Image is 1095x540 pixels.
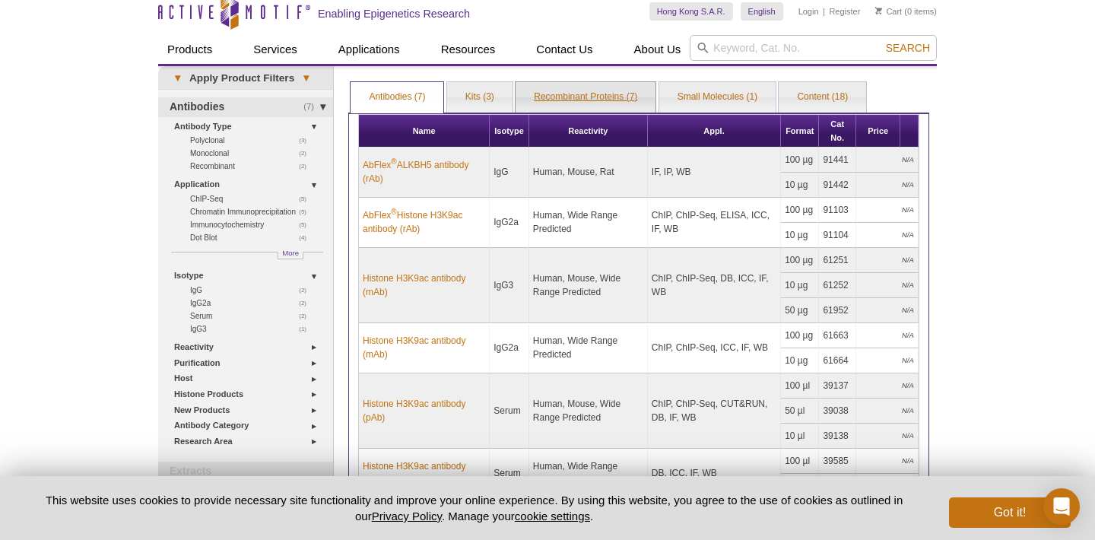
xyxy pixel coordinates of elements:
td: 39586 [819,474,856,499]
span: (2) [299,297,315,310]
a: (2)IgG2a [190,297,315,310]
th: Cat No. [819,115,856,148]
a: (5)Immunocytochemistry [190,218,315,231]
p: This website uses cookies to provide necessary site functionality and improve your online experie... [24,492,924,524]
button: cookie settings [515,510,590,523]
a: (1)IgG3 [190,322,315,335]
sup: ® [391,208,396,216]
sup: ® [391,157,396,166]
a: Reactivity [174,339,324,355]
a: Research Area [174,434,324,449]
td: 39137 [819,373,856,399]
div: Open Intercom Messenger [1043,488,1080,525]
a: Hong Kong S.A.R. [649,2,733,21]
a: AbFlex®Histone H3K9ac antibody (rAb) [363,208,485,236]
a: Antibody Category [174,418,324,434]
span: (7) [303,97,322,117]
a: Histone H3K9ac antibody (mAb) [363,334,485,361]
td: 91442 [819,173,856,198]
td: Human, Wide Range Predicted [529,449,648,499]
a: ▾Apply Product Filters▾ [158,66,333,91]
a: Content (18) [779,82,866,113]
td: N/A [856,449,919,474]
a: Recombinant Proteins (7) [516,82,655,113]
span: ▾ [294,71,318,85]
th: Appl. [648,115,781,148]
span: ▾ [166,71,189,85]
td: IgG3 [490,248,529,323]
span: (3) [299,134,315,147]
span: (1) [299,322,315,335]
td: 10 µg [781,273,819,298]
td: Human, Mouse, Wide Range Predicted [529,248,648,323]
td: 100 µg [781,248,819,273]
a: Products [158,35,221,64]
td: N/A [856,223,919,248]
a: AbFlex®ALKBH5 antibody (rAb) [363,158,485,186]
a: New Products [174,402,324,418]
a: Kits (3) [447,82,513,113]
a: Register [829,6,860,17]
td: 10 µg [781,173,819,198]
td: Human, Wide Range Predicted [529,323,648,373]
th: Isotype [490,115,529,148]
td: 61663 [819,323,856,348]
td: DB, ICC, IF, WB [648,449,781,499]
td: 61252 [819,273,856,298]
a: Extracts [158,462,333,481]
span: (2) [299,147,315,160]
td: 39585 [819,449,856,474]
a: (4)Dot Blot [190,231,315,244]
td: 39138 [819,424,856,449]
td: IgG2a [490,323,529,373]
td: N/A [856,198,919,223]
td: ChIP, ChIP-Seq, ELISA, ICC, IF, WB [648,198,781,248]
a: Contact Us [527,35,601,64]
span: More [282,246,299,259]
td: IgG2a [490,198,529,248]
td: 50 µl [781,399,819,424]
td: 100 µg [781,148,819,173]
td: Human, Wide Range Predicted [529,198,648,248]
td: Human, Mouse, Rat [529,148,648,198]
span: (2) [299,284,315,297]
td: ChIP, ChIP-Seq, DB, ICC, IF, WB [648,248,781,323]
td: N/A [856,148,919,173]
span: (2) [299,310,315,322]
td: 100 µl [781,373,819,399]
a: Services [244,35,306,64]
span: (4) [299,231,315,244]
a: Histone H3K9ac antibody (pAb) [363,397,485,424]
td: 61952 [819,298,856,323]
a: Isotype [174,268,324,284]
button: Search [881,41,935,55]
td: 91441 [819,148,856,173]
a: Login [798,6,819,17]
td: ChIP, ChIP-Seq, CUT&RUN, DB, IF, WB [648,373,781,449]
span: (5) [299,218,315,231]
a: (5)ChIP-Seq [190,192,315,205]
button: Got it! [949,497,1071,528]
span: Search [886,42,930,54]
a: Application [174,176,324,192]
th: Name [359,115,490,148]
td: 39038 [819,399,856,424]
a: Histone H3K9ac antibody (pAb) [363,459,485,487]
td: N/A [856,424,919,449]
a: More [278,252,303,259]
td: IF, IP, WB [648,148,781,198]
a: Resources [432,35,505,64]
td: 10 µl [781,424,819,449]
th: Format [781,115,819,148]
img: Your Cart [875,7,882,14]
td: N/A [856,298,919,323]
td: 50 µg [781,298,819,323]
td: Human, Mouse, Wide Range Predicted [529,373,648,449]
td: 10 µg [781,348,819,373]
li: (0 items) [875,2,937,21]
td: N/A [856,373,919,399]
td: Serum [490,449,529,499]
a: (2)Recombinant [190,160,315,173]
td: 100 µl [781,449,819,474]
td: Serum [490,373,529,449]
